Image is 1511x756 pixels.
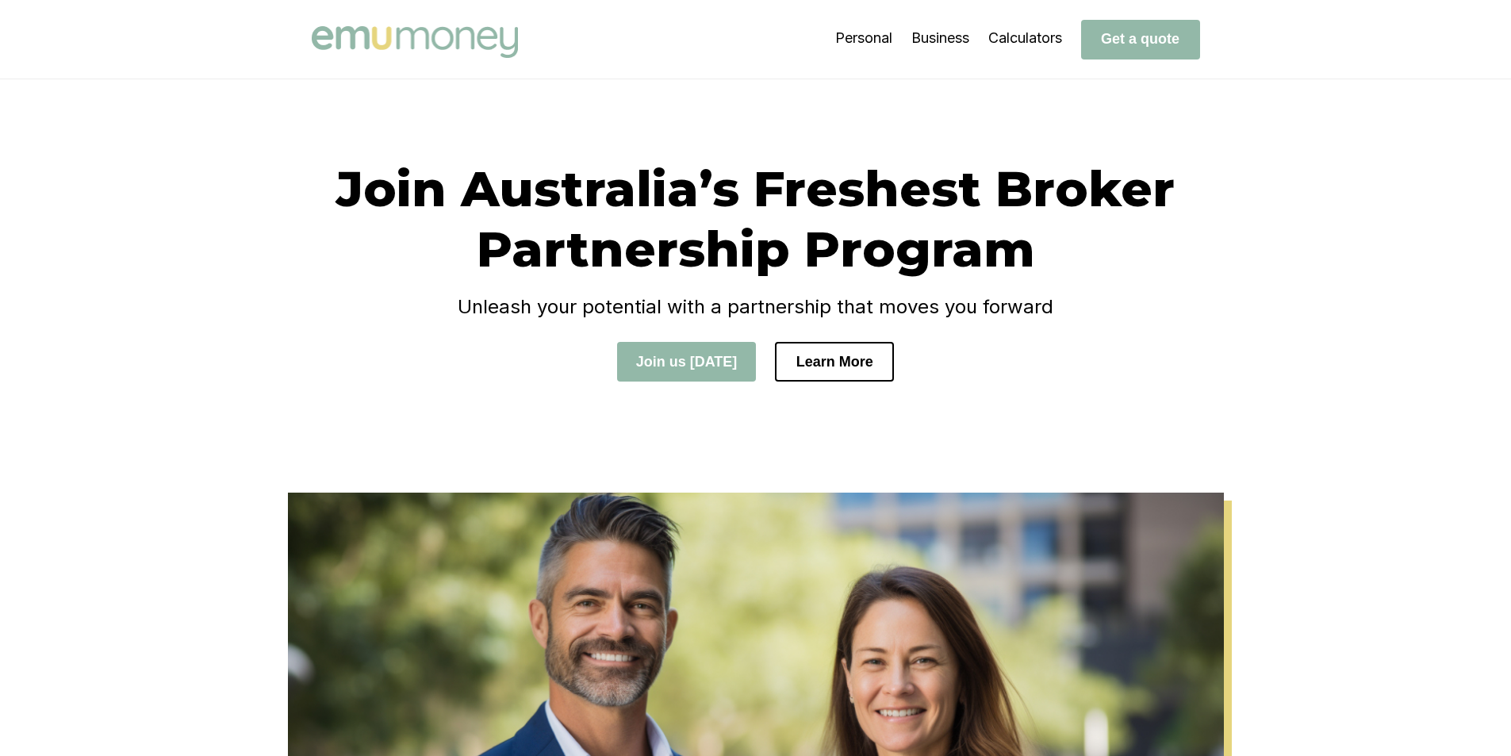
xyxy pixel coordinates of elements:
[775,353,894,370] a: Learn More
[617,342,757,382] button: Join us [DATE]
[1081,20,1200,59] button: Get a quote
[312,26,518,58] img: Emu Money logo
[617,353,757,370] a: Join us [DATE]
[775,342,894,382] button: Learn More
[312,295,1200,318] h4: Unleash your potential with a partnership that moves you forward
[1081,30,1200,47] a: Get a quote
[312,159,1200,279] h1: Join Australia’s Freshest Broker Partnership Program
